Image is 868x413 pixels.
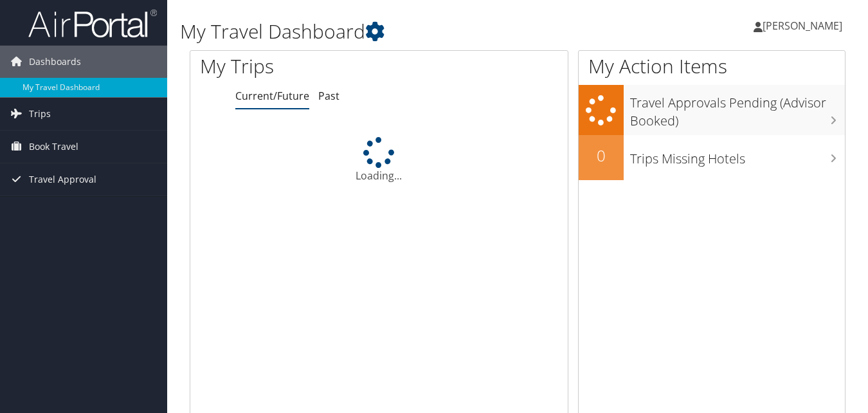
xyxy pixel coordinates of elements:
[29,131,78,163] span: Book Travel
[29,46,81,78] span: Dashboards
[763,19,842,33] span: [PERSON_NAME]
[28,8,157,39] img: airportal-logo.png
[180,18,630,45] h1: My Travel Dashboard
[630,143,845,168] h3: Trips Missing Hotels
[579,85,845,134] a: Travel Approvals Pending (Advisor Booked)
[579,53,845,80] h1: My Action Items
[29,163,96,196] span: Travel Approval
[200,53,401,80] h1: My Trips
[190,137,568,183] div: Loading...
[754,6,855,45] a: [PERSON_NAME]
[235,89,309,103] a: Current/Future
[579,145,624,167] h2: 0
[29,98,51,130] span: Trips
[579,135,845,180] a: 0Trips Missing Hotels
[318,89,339,103] a: Past
[630,87,845,130] h3: Travel Approvals Pending (Advisor Booked)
